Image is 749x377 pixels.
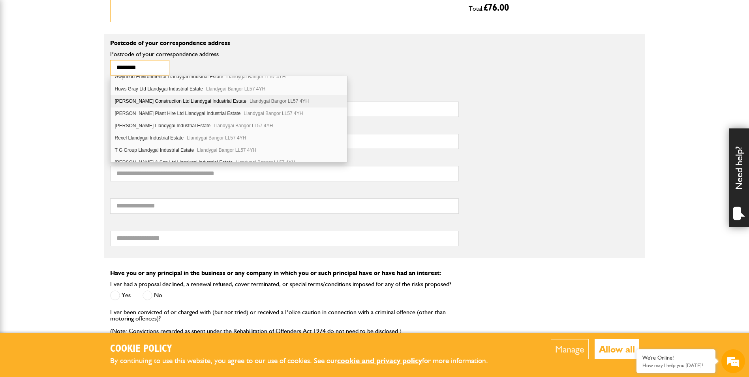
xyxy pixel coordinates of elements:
span: Llandygai Bangor LL57 4YH [187,135,246,141]
div: Chat with us now [41,44,133,55]
div: Gwynedd Environmental Llandygai Industrial Estate [111,71,347,83]
div: Huws Gray Ltd Llandygai Industrial Estate [111,83,347,95]
p: By continuing to use this website, you agree to our use of cookies. See our for more information. [110,355,501,367]
input: Enter your phone number [10,120,144,137]
label: Yes [110,290,131,300]
span: Llandygai Bangor LL57 4YH [214,123,273,128]
div: Rexel Llandygai Industrial Estate [111,132,347,144]
p: Have you or any principal in the business or any company in which you or such principal have or h... [110,270,639,276]
label: Ever been convicted of or charged with (but not tried) or received a Police caution in connection... [110,309,459,334]
span: Llandygai Bangor LL57 4YH [250,98,309,104]
span: £ [484,3,509,13]
label: No [143,290,162,300]
span: Llandygai Bangor LL57 4YH [244,111,303,116]
img: d_20077148190_company_1631870298795_20077148190 [13,44,33,55]
em: Start Chat [107,243,143,254]
p: Total: [469,0,633,15]
div: T G Group Llandygai Industrial Estate [111,144,347,156]
div: P N Davies Llandygai Industrial Estate [111,120,347,132]
p: How may I help you today? [642,362,710,368]
p: Postcode of your correspondence address [110,40,459,46]
div: M L Hughes Construction Ltd Llandygai Industrial Estate [111,95,347,107]
span: Llandygai Bangor LL57 4YH [206,86,265,92]
span: Llandygai Bangor LL57 4YH [197,147,256,153]
button: Allow all [595,339,639,359]
div: Minimize live chat window [130,4,148,23]
span: Llandygai Bangor LL57 4YH [236,160,295,165]
a: cookie and privacy policy [337,356,422,365]
button: Manage [551,339,589,359]
span: 76.00 [488,3,509,13]
textarea: Type your message and hit 'Enter' [10,143,144,237]
span: Llandygai Bangor LL57 4YH [226,74,285,79]
div: Need help? [729,128,749,227]
label: Ever had a proposal declined, a renewal refused, cover terminated, or special terms/conditions im... [110,281,451,287]
div: M L Hughes Plant Hire Ltd Llandygai Industrial Estate [111,107,347,120]
div: We're Online! [642,354,710,361]
input: Enter your email address [10,96,144,114]
h2: Cookie Policy [110,343,501,355]
input: Enter your last name [10,73,144,90]
label: Postcode of your correspondence address [110,51,231,57]
div: Watkin Jones & Son Ltd Llandygai Industrial Estate [111,156,347,169]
